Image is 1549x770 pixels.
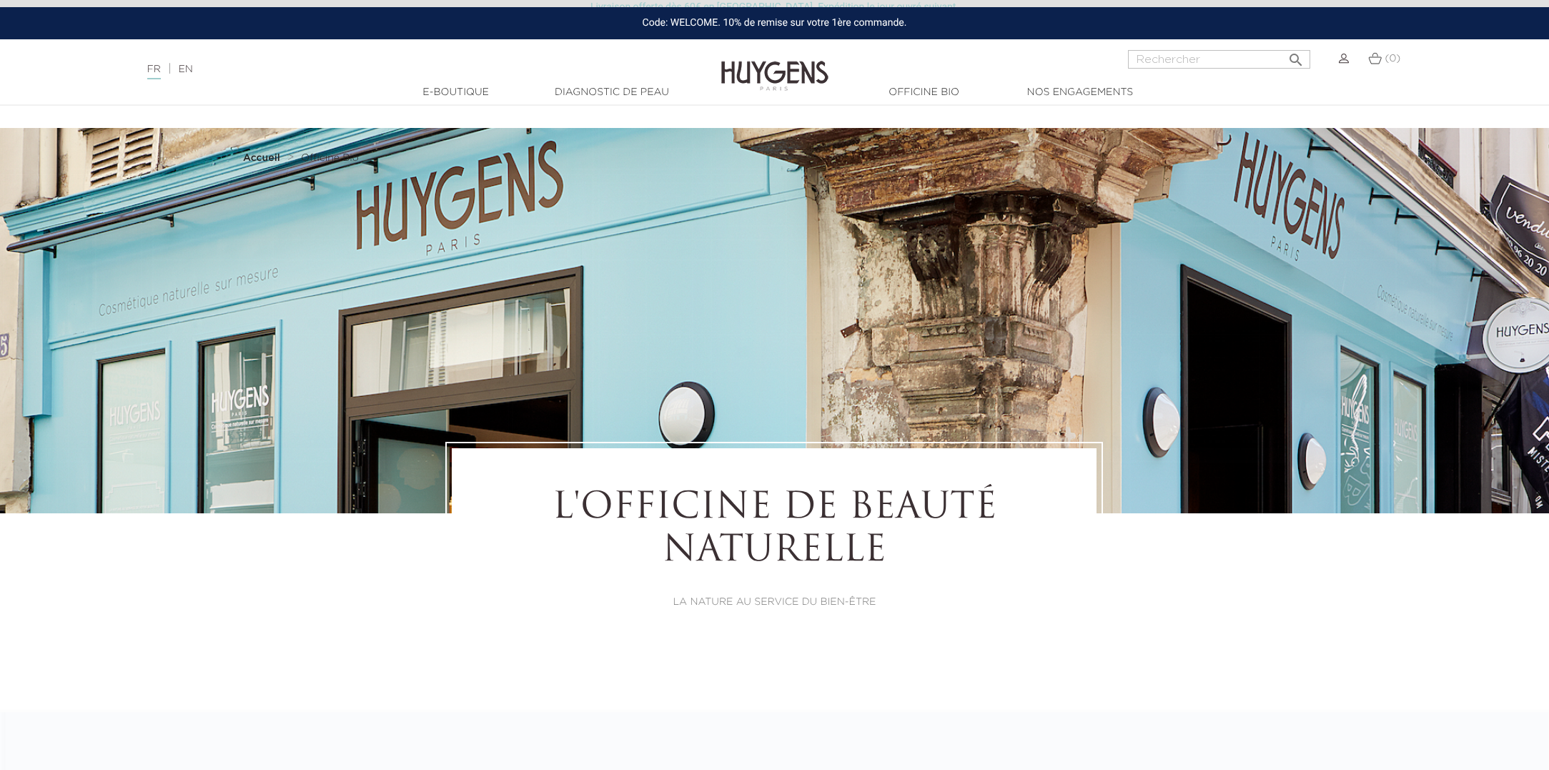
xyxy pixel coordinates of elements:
button:  [1283,46,1309,65]
a: Nos engagements [1009,85,1152,100]
a: Accueil [243,152,283,164]
a: FR [147,64,161,79]
span: Officine Bio [301,153,359,163]
span: (0) [1385,54,1400,64]
img: Huygens [721,38,828,93]
input: Rechercher [1128,50,1310,69]
a: EN [178,64,192,74]
h1: L'OFFICINE DE BEAUTÉ NATURELLE [491,488,1057,573]
a: E-Boutique [385,85,528,100]
a: Officine Bio [301,152,359,164]
a: Officine Bio [853,85,996,100]
div: | [140,61,635,78]
strong: Accueil [243,153,280,163]
i:  [1287,47,1305,64]
p: LA NATURE AU SERVICE DU BIEN-ÊTRE [491,595,1057,610]
a: Diagnostic de peau [540,85,683,100]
